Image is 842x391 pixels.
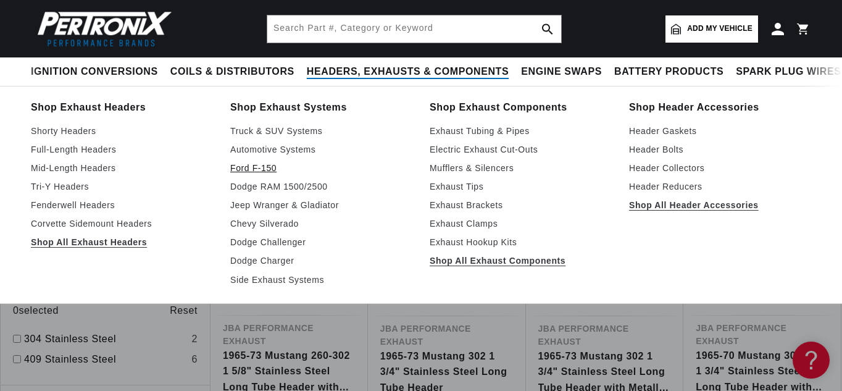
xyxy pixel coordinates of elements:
span: Battery Products [614,65,723,78]
a: Shop All Exhaust Components [430,253,612,268]
input: Search Part #, Category or Keyword [267,15,561,43]
span: Engine Swaps [521,65,602,78]
div: 2 [191,331,198,347]
summary: Coils & Distributors [164,57,301,86]
span: Spark Plug Wires [736,65,841,78]
a: Shop Exhaust Headers [31,99,213,116]
a: Exhaust Tips [430,179,612,194]
div: 6 [191,351,198,368]
a: Full-Length Headers [31,142,213,157]
a: Corvette Sidemount Headers [31,216,213,231]
a: Shop Header Accessories [629,99,811,116]
a: Mid-Length Headers [31,161,213,175]
button: search button [534,15,561,43]
summary: Ignition Conversions [31,57,164,86]
span: Ignition Conversions [31,65,158,78]
a: Tri-Y Headers [31,179,213,194]
a: 304 Stainless Steel [24,331,186,347]
a: Add my vehicle [665,15,758,43]
a: Side Exhaust Systems [230,272,412,287]
summary: Engine Swaps [515,57,608,86]
span: Coils & Distributors [170,65,294,78]
a: Exhaust Tubing & Pipes [430,124,612,138]
span: Headers, Exhausts & Components [307,65,509,78]
a: Dodge Challenger [230,235,412,250]
img: Pertronix [31,7,173,50]
a: Shop Exhaust Components [430,99,612,116]
a: Fenderwell Headers [31,198,213,212]
a: Header Reducers [629,179,811,194]
a: Automotive Systems [230,142,412,157]
span: Reset [170,303,198,319]
a: Exhaust Brackets [430,198,612,212]
a: Dodge RAM 1500/2500 [230,179,412,194]
summary: Headers, Exhausts & Components [301,57,515,86]
a: Jeep Wranger & Gladiator [230,198,412,212]
summary: Battery Products [608,57,730,86]
a: Header Collectors [629,161,811,175]
a: Shop Exhaust Systems [230,99,412,116]
a: Header Bolts [629,142,811,157]
a: Shorty Headers [31,124,213,138]
a: Dodge Charger [230,253,412,268]
a: Exhaust Clamps [430,216,612,231]
a: Truck & SUV Systems [230,124,412,138]
a: 409 Stainless Steel [24,351,186,368]
a: Header Gaskets [629,124,811,138]
a: Mufflers & Silencers [430,161,612,175]
a: Chevy Silverado [230,216,412,231]
a: Electric Exhaust Cut-Outs [430,142,612,157]
span: Add my vehicle [687,23,752,35]
a: Shop All Exhaust Headers [31,235,213,250]
a: Exhaust Hookup Kits [430,235,612,250]
a: Shop All Header Accessories [629,198,811,212]
a: Ford F-150 [230,161,412,175]
span: 0 selected [13,303,59,319]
